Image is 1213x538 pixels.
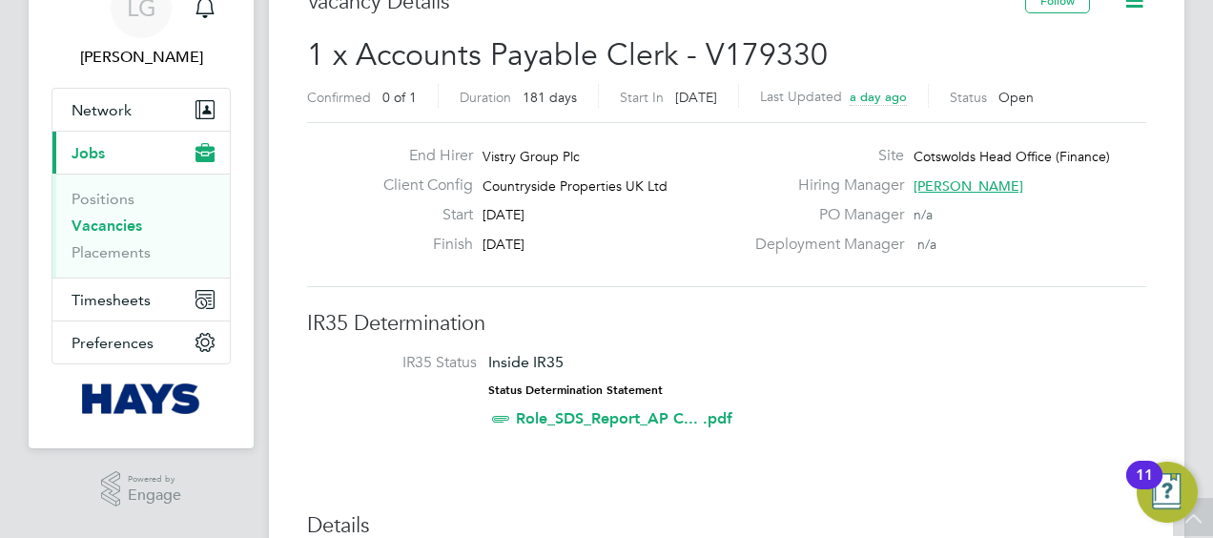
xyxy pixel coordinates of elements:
[72,217,142,235] a: Vacancies
[307,36,828,73] span: 1 x Accounts Payable Clerk - V179330
[488,353,564,371] span: Inside IR35
[917,236,936,253] span: n/a
[307,89,371,106] label: Confirmed
[914,206,933,223] span: n/a
[620,89,664,106] label: Start In
[382,89,417,106] span: 0 of 1
[516,409,732,427] a: Role_SDS_Report_AP C... .pdf
[488,383,663,397] strong: Status Determination Statement
[1136,475,1153,500] div: 11
[368,146,473,166] label: End Hirer
[326,353,477,373] label: IR35 Status
[760,88,842,105] label: Last Updated
[914,177,1023,195] span: [PERSON_NAME]
[128,487,181,504] span: Engage
[368,205,473,225] label: Start
[52,279,230,321] button: Timesheets
[82,383,201,414] img: hays-logo-retina.png
[72,144,105,162] span: Jobs
[744,146,904,166] label: Site
[483,177,668,195] span: Countryside Properties UK Ltd
[744,205,904,225] label: PO Manager
[483,148,580,165] span: Vistry Group Plc
[998,89,1034,106] span: Open
[52,174,230,278] div: Jobs
[914,148,1110,165] span: Cotswolds Head Office (Finance)
[72,334,154,352] span: Preferences
[460,89,511,106] label: Duration
[368,176,473,196] label: Client Config
[744,176,904,196] label: Hiring Manager
[483,206,524,223] span: [DATE]
[744,235,904,255] label: Deployment Manager
[128,471,181,487] span: Powered by
[52,321,230,363] button: Preferences
[51,383,231,414] a: Go to home page
[72,190,134,208] a: Positions
[51,46,231,69] span: Luke Gerber
[307,310,1146,338] h3: IR35 Determination
[72,291,151,309] span: Timesheets
[950,89,987,106] label: Status
[675,89,717,106] span: [DATE]
[523,89,577,106] span: 181 days
[72,243,151,261] a: Placements
[72,101,132,119] span: Network
[52,89,230,131] button: Network
[368,235,473,255] label: Finish
[483,236,524,253] span: [DATE]
[850,89,907,105] span: a day ago
[1137,462,1198,523] button: Open Resource Center, 11 new notifications
[101,471,182,507] a: Powered byEngage
[52,132,230,174] button: Jobs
